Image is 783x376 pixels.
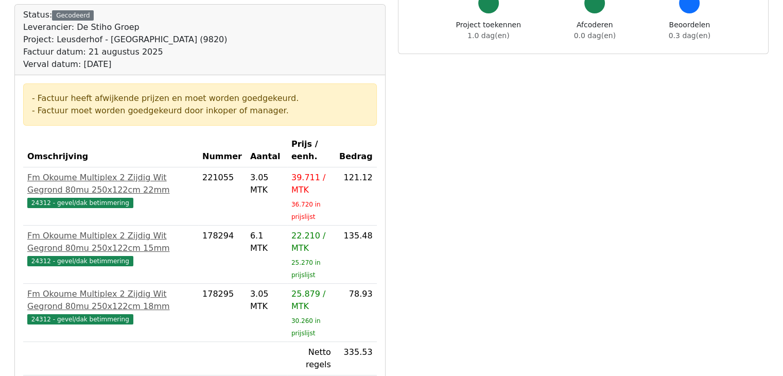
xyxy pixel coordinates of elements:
span: 24312 - gevel/dak betimmering [27,256,133,266]
th: Aantal [246,134,287,167]
div: Factuur datum: 21 augustus 2025 [23,46,227,58]
td: 178295 [198,284,246,342]
div: Gecodeerd [52,10,94,21]
div: Fm Okoume Multiplex 2 Zijdig Wit Gegrond 80mu 250x122cm 15mm [27,230,194,254]
td: 78.93 [335,284,377,342]
span: 1.0 dag(en) [467,31,509,40]
a: Fm Okoume Multiplex 2 Zijdig Wit Gegrond 80mu 250x122cm 22mm24312 - gevel/dak betimmering [27,172,194,209]
div: Beoordelen [669,20,710,41]
div: 22.210 / MTK [291,230,331,254]
a: Fm Okoume Multiplex 2 Zijdig Wit Gegrond 80mu 250x122cm 15mm24312 - gevel/dak betimmering [27,230,194,267]
th: Nummer [198,134,246,167]
span: 0.0 dag(en) [574,31,616,40]
div: Project toekennen [456,20,521,41]
div: 3.05 MTK [250,288,283,313]
sub: 25.270 in prijslijst [291,259,321,279]
sub: 36.720 in prijslijst [291,201,321,220]
div: Fm Okoume Multiplex 2 Zijdig Wit Gegrond 80mu 250x122cm 22mm [27,172,194,196]
div: 6.1 MTK [250,230,283,254]
div: Status: [23,9,227,71]
span: 0.3 dag(en) [669,31,710,40]
div: 3.05 MTK [250,172,283,196]
td: 178294 [198,226,246,284]
span: 24312 - gevel/dak betimmering [27,314,133,324]
th: Bedrag [335,134,377,167]
div: 39.711 / MTK [291,172,331,196]
div: - Factuur heeft afwijkende prijzen en moet worden goedgekeurd. [32,92,368,105]
div: Verval datum: [DATE] [23,58,227,71]
td: 221055 [198,167,246,226]
td: 121.12 [335,167,377,226]
span: 24312 - gevel/dak betimmering [27,198,133,208]
div: Fm Okoume Multiplex 2 Zijdig Wit Gegrond 80mu 250x122cm 18mm [27,288,194,313]
td: 135.48 [335,226,377,284]
sub: 30.260 in prijslijst [291,317,321,337]
th: Omschrijving [23,134,198,167]
div: Leverancier: De Stiho Groep [23,21,227,33]
td: Netto regels [287,342,335,375]
div: Project: Leusderhof - [GEOGRAPHIC_DATA] (9820) [23,33,227,46]
a: Fm Okoume Multiplex 2 Zijdig Wit Gegrond 80mu 250x122cm 18mm24312 - gevel/dak betimmering [27,288,194,325]
div: Afcoderen [574,20,616,41]
div: 25.879 / MTK [291,288,331,313]
td: 335.53 [335,342,377,375]
div: - Factuur moet worden goedgekeurd door inkoper of manager. [32,105,368,117]
th: Prijs / eenh. [287,134,335,167]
